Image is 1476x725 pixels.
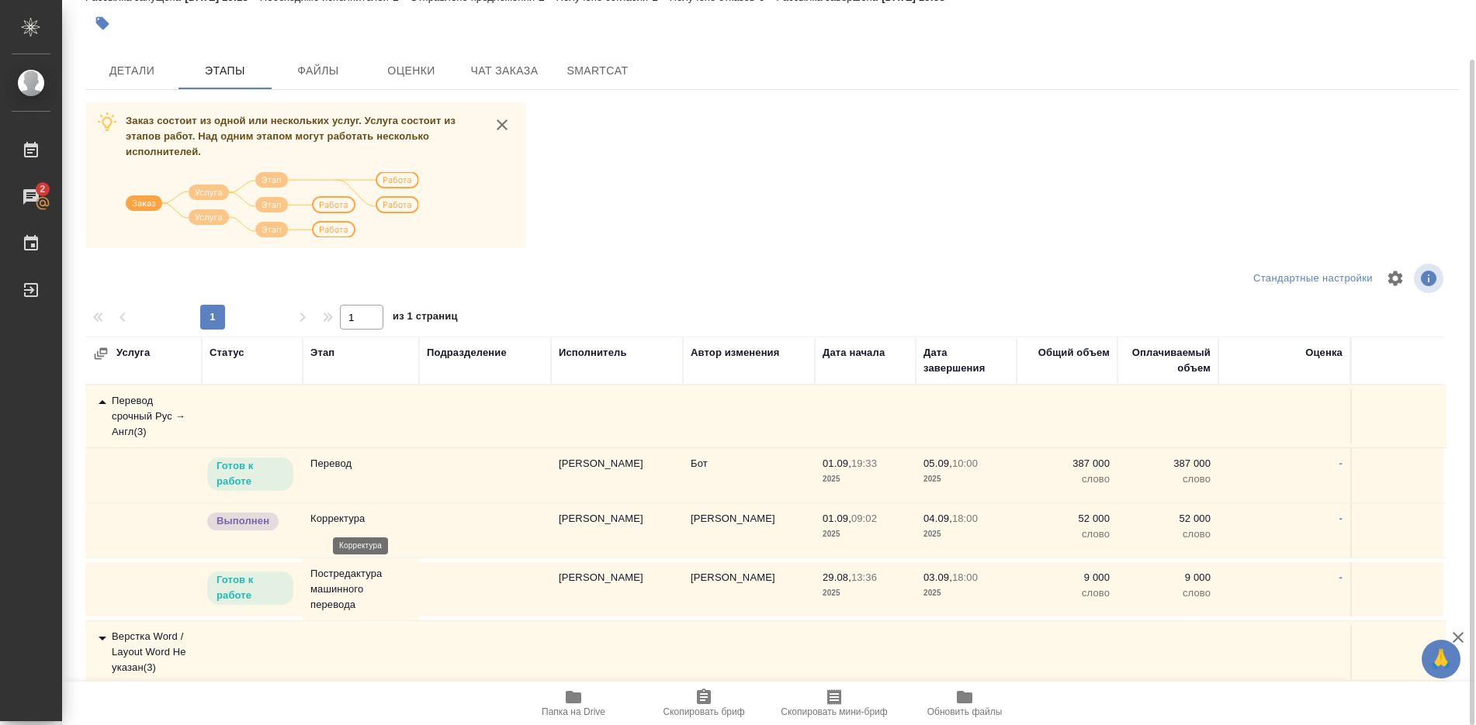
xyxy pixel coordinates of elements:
button: Скопировать бриф [639,682,769,725]
p: 04.09, [923,513,952,524]
p: 387 000 [1024,456,1110,471]
p: 18:00 [952,571,978,583]
div: Верстка Word / Layout Word Не указан ( 3 ) [93,629,194,675]
button: Папка на Drive [508,682,639,725]
p: Готов к работе [217,572,284,603]
p: 19:33 [851,457,877,469]
p: 13:36 [851,571,877,583]
span: Заказ состоит из одной или нескольких услуг. Услуга состоит из этапов работ. Над одним этапом мог... [126,115,456,157]
span: из 1 страниц [393,307,458,330]
p: слово [1125,585,1211,601]
p: слово [1024,471,1110,487]
span: Этапы [188,61,262,81]
span: Скопировать бриф [663,706,744,717]
button: close [490,113,514,136]
div: Статус [210,345,244,361]
p: Готов к работе [217,458,284,489]
div: Оценка [1305,345,1343,361]
p: 10:00 [952,457,978,469]
div: split button [1249,267,1377,291]
p: 2025 [823,585,908,601]
div: Исполнитель [559,345,627,361]
button: Развернуть [93,346,109,361]
div: Перевод срочный Рус → Англ ( 3 ) [93,393,194,440]
p: 01.09, [823,513,851,524]
span: Настроить таблицу [1377,260,1414,297]
td: [PERSON_NAME] [551,448,683,502]
span: Детали [95,61,169,81]
a: - [1339,513,1343,524]
p: слово [1125,526,1211,542]
p: 03.09, [923,571,952,583]
a: 2 [4,178,58,216]
td: [PERSON_NAME] [551,562,683,616]
span: Файлы [281,61,355,81]
p: 2025 [923,471,1009,487]
p: Корректура [310,511,411,526]
div: Общий объем [1038,345,1110,361]
button: 🙏 [1422,640,1460,678]
span: Посмотреть информацию [1414,264,1447,293]
p: 05.09, [923,457,952,469]
p: Выполнен [217,513,269,529]
div: Автор изменения [691,345,779,361]
span: Папка на Drive [542,706,605,717]
p: 29.08, [823,571,851,583]
td: [PERSON_NAME] [551,503,683,558]
p: 387 000 [1125,456,1211,471]
a: - [1339,571,1343,583]
div: Дата начала [823,345,885,361]
p: Постредактура машинного перевода [310,566,411,613]
p: 2025 [923,585,1009,601]
span: Скопировать мини-бриф [781,706,887,717]
button: Добавить тэг [85,6,120,40]
div: Дата завершения [923,345,1009,376]
p: 9 000 [1024,570,1110,585]
p: 52 000 [1024,511,1110,526]
p: 2025 [923,526,1009,542]
p: 18:00 [952,513,978,524]
td: [PERSON_NAME] [683,503,815,558]
span: Обновить файлы [927,706,1003,717]
div: Этап [310,345,334,361]
div: Услуга [93,345,248,361]
button: Обновить файлы [899,682,1030,725]
div: Оплачиваемый объем [1125,345,1211,376]
span: Чат заказа [467,61,542,81]
p: слово [1024,585,1110,601]
p: 2025 [823,471,908,487]
p: 09:02 [851,513,877,524]
p: 01.09, [823,457,851,469]
a: - [1339,457,1343,469]
span: 🙏 [1428,643,1454,675]
span: SmartCat [560,61,635,81]
td: [PERSON_NAME] [683,562,815,616]
span: Оценки [374,61,449,81]
button: Скопировать мини-бриф [769,682,899,725]
div: Подразделение [427,345,507,361]
p: 9 000 [1125,570,1211,585]
p: 52 000 [1125,511,1211,526]
td: Бот [683,448,815,502]
span: 2 [30,181,54,197]
p: слово [1125,471,1211,487]
p: слово [1024,526,1110,542]
p: 2025 [823,526,908,542]
p: Перевод [310,456,411,471]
